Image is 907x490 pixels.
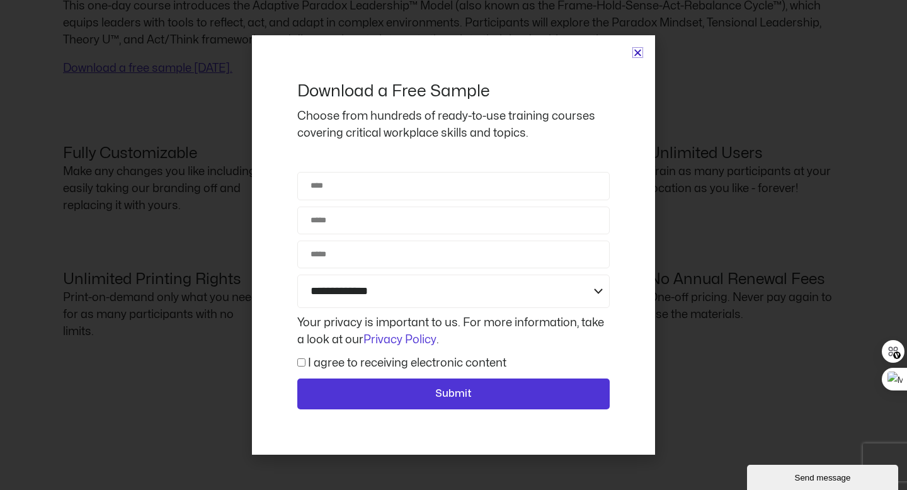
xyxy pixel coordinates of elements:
label: I agree to receiving electronic content [308,358,506,368]
p: Choose from hundreds of ready-to-use training courses covering critical workplace skills and topics. [297,108,610,142]
button: Submit [297,379,610,410]
a: Privacy Policy [363,334,436,345]
iframe: chat widget [747,462,901,490]
span: Submit [435,386,472,402]
div: Your privacy is important to us. For more information, take a look at our . [294,314,613,348]
a: Close [633,48,642,57]
h2: Download a Free Sample [297,81,610,102]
